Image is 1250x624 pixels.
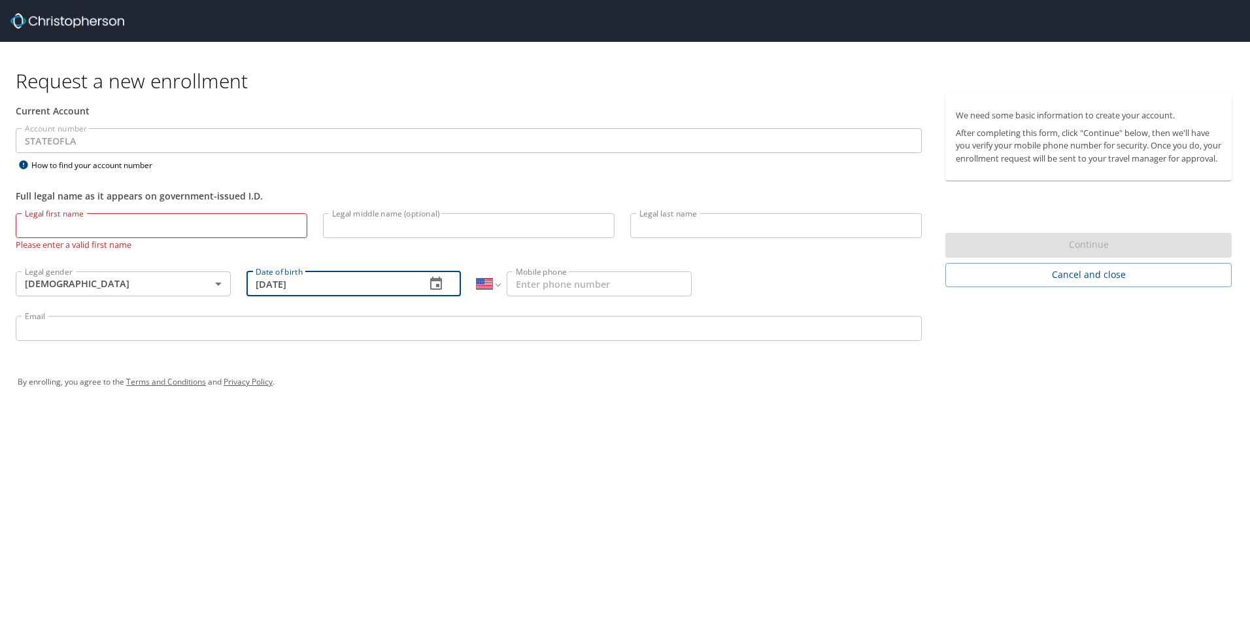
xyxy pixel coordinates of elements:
[246,271,416,296] input: MM/DD/YYYY
[945,263,1232,287] button: Cancel and close
[126,376,206,387] a: Terms and Conditions
[956,127,1221,165] p: After completing this form, click "Continue" below, then we'll have you verify your mobile phone ...
[16,238,307,251] p: Please enter a valid first name
[956,109,1221,122] p: We need some basic information to create your account.
[18,366,1232,398] div: By enrolling, you agree to the and .
[16,271,231,296] div: [DEMOGRAPHIC_DATA]
[224,376,273,387] a: Privacy Policy
[10,13,124,29] img: cbt logo
[16,104,922,118] div: Current Account
[16,157,179,173] div: How to find your account number
[507,271,692,296] input: Enter phone number
[16,189,922,203] div: Full legal name as it appears on government-issued I.D.
[16,68,1242,94] h1: Request a new enrollment
[956,267,1221,283] span: Cancel and close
